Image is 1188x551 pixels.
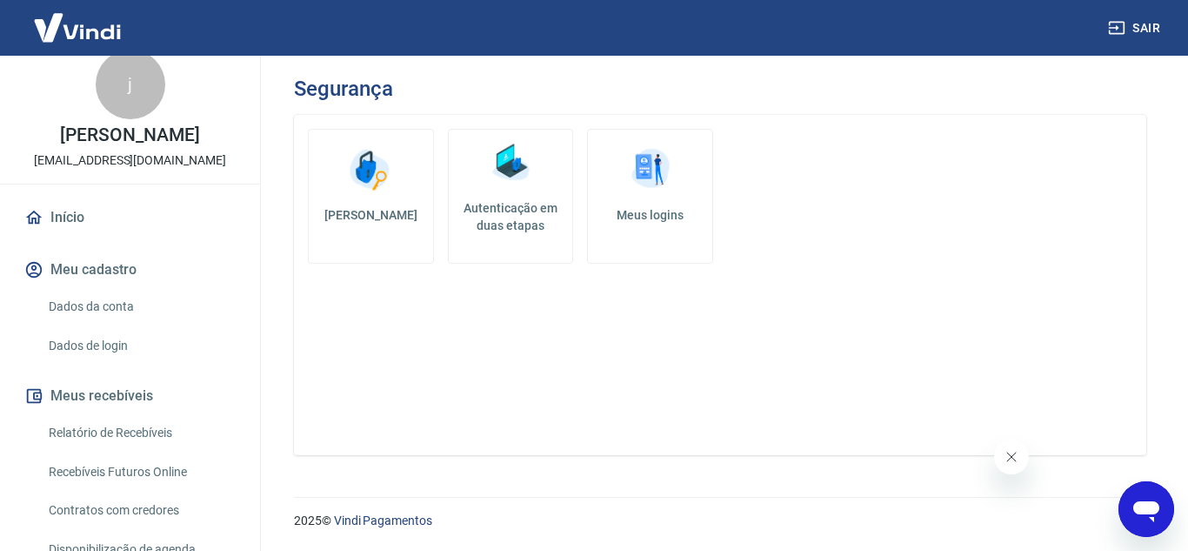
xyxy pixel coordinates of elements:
h3: Segurança [294,77,392,101]
img: Alterar senha [344,144,397,196]
h5: [PERSON_NAME] [323,206,419,224]
div: j [96,50,165,119]
a: Vindi Pagamentos [334,514,432,527]
a: Autenticação em duas etapas [448,129,574,264]
button: Sair [1105,12,1167,44]
h5: Meus logins [602,206,698,224]
span: Olá! Precisa de ajuda? [10,12,146,26]
a: Relatório de Recebíveis [42,415,239,451]
button: Meu cadastro [21,251,239,289]
a: Contratos com credores [42,493,239,528]
a: Início [21,198,239,237]
p: 2025 © [294,512,1146,530]
p: [EMAIL_ADDRESS][DOMAIN_NAME] [34,151,226,170]
a: Recebíveis Futuros Online [42,454,239,490]
iframe: Fechar mensagem [994,440,1029,474]
iframe: Botão para abrir a janela de mensagens [1118,481,1174,537]
img: Meus logins [624,144,677,196]
h5: Autenticação em duas etapas [456,199,566,234]
a: Dados da conta [42,289,239,325]
button: Meus recebíveis [21,377,239,415]
a: Dados de login [42,328,239,364]
img: Vindi [21,1,134,54]
img: Autenticação em duas etapas [484,137,537,189]
a: Meus logins [587,129,713,264]
a: [PERSON_NAME] [308,129,434,264]
p: [PERSON_NAME] [60,126,199,144]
